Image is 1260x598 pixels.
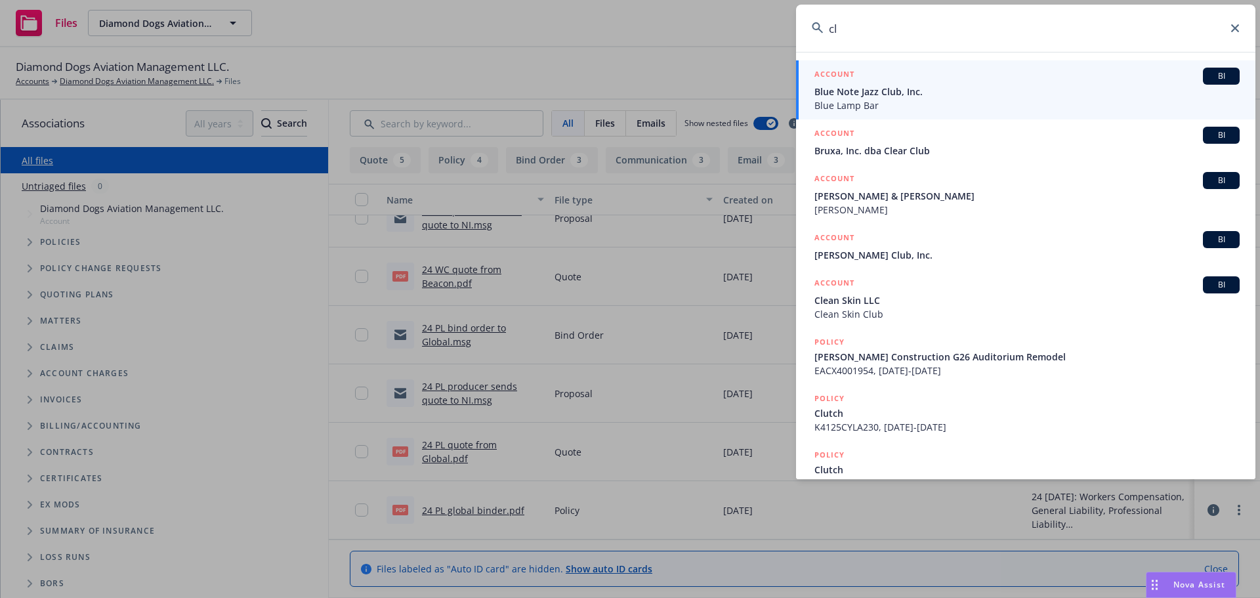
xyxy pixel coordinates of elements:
[814,231,854,247] h5: ACCOUNT
[1146,572,1163,597] div: Drag to move
[796,60,1255,119] a: ACCOUNTBIBlue Note Jazz Club, Inc.Blue Lamp Bar
[814,477,1240,490] span: ODF-H153510-06, [DATE]-[DATE]
[796,5,1255,52] input: Search...
[814,335,845,349] h5: POLICY
[814,293,1240,307] span: Clean Skin LLC
[796,385,1255,441] a: POLICYClutchK4125CYLA230, [DATE]-[DATE]
[814,189,1240,203] span: [PERSON_NAME] & [PERSON_NAME]
[796,119,1255,165] a: ACCOUNTBIBruxa, Inc. dba Clear Club
[814,350,1240,364] span: [PERSON_NAME] Construction G26 Auditorium Remodel
[814,172,854,188] h5: ACCOUNT
[814,448,845,461] h5: POLICY
[1146,572,1236,598] button: Nova Assist
[796,328,1255,385] a: POLICY[PERSON_NAME] Construction G26 Auditorium RemodelEACX4001954, [DATE]-[DATE]
[796,165,1255,224] a: ACCOUNTBI[PERSON_NAME] & [PERSON_NAME][PERSON_NAME]
[814,68,854,83] h5: ACCOUNT
[814,364,1240,377] span: EACX4001954, [DATE]-[DATE]
[1208,234,1234,246] span: BI
[814,127,854,142] h5: ACCOUNT
[1208,70,1234,82] span: BI
[814,420,1240,434] span: K4125CYLA230, [DATE]-[DATE]
[814,144,1240,158] span: Bruxa, Inc. dba Clear Club
[814,406,1240,420] span: Clutch
[814,85,1240,98] span: Blue Note Jazz Club, Inc.
[796,224,1255,269] a: ACCOUNTBI[PERSON_NAME] Club, Inc.
[814,98,1240,112] span: Blue Lamp Bar
[814,307,1240,321] span: Clean Skin Club
[814,463,1240,477] span: Clutch
[1173,579,1225,590] span: Nova Assist
[814,248,1240,262] span: [PERSON_NAME] Club, Inc.
[1208,279,1234,291] span: BI
[1208,175,1234,186] span: BI
[814,203,1240,217] span: [PERSON_NAME]
[814,276,854,292] h5: ACCOUNT
[1208,129,1234,141] span: BI
[796,441,1255,498] a: POLICYClutchODF-H153510-06, [DATE]-[DATE]
[814,392,845,405] h5: POLICY
[796,269,1255,328] a: ACCOUNTBIClean Skin LLCClean Skin Club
